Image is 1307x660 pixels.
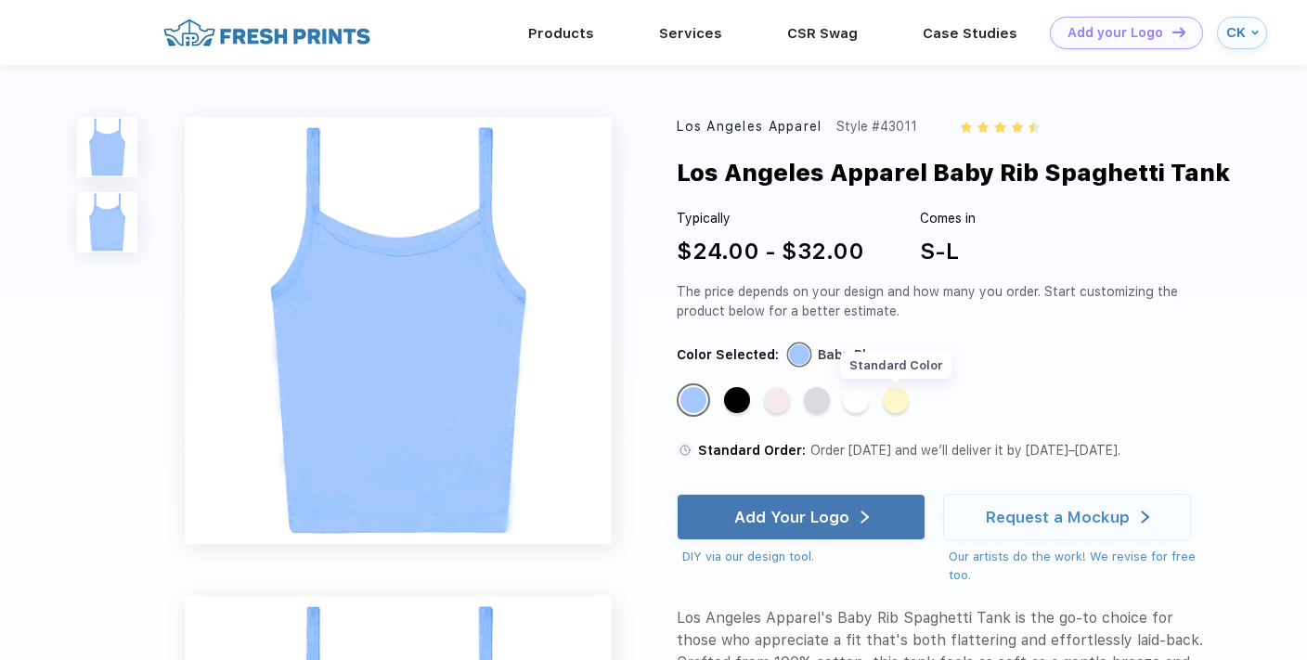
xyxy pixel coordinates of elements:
img: fo%20logo%202.webp [158,17,376,49]
div: Request a Mockup [986,508,1130,526]
div: Our artists do the work! We revise for free too. [949,548,1213,584]
div: Style #43011 [836,117,917,136]
span: Order [DATE] and we’ll deliver it by [DATE]–[DATE]. [810,443,1120,458]
img: func=resize&h=640 [185,117,612,544]
div: White [843,387,869,413]
a: Products [528,25,594,42]
div: Add Your Logo [734,508,849,526]
div: S-L [920,235,959,268]
div: Comes in [920,209,976,228]
div: CK [1226,25,1247,41]
div: Baby Blue [818,345,883,365]
img: func=resize&h=100 [77,117,137,177]
div: Typically [677,209,864,228]
div: Add your Logo [1068,25,1163,41]
img: half_yellow_star.svg [1029,122,1040,133]
img: yellow_star.svg [977,122,989,133]
div: Baby Yellow [883,387,909,413]
img: func=resize&h=100 [77,192,137,252]
img: yellow_star.svg [1012,122,1023,133]
div: DIY via our design tool. [682,548,925,566]
div: Color Selected: [677,345,779,365]
img: yellow_star.svg [994,122,1005,133]
div: Baby Blue [680,387,706,413]
div: Black [724,387,750,413]
div: Los Angeles Apparel [677,117,822,136]
span: Standard Order: [698,443,806,458]
img: arrow_down_blue.svg [1251,29,1259,36]
img: standard order [677,442,693,459]
img: DT [1172,27,1185,37]
div: The price depends on your design and how many you order. Start customizing the product below for ... [677,282,1212,321]
div: $24.00 - $32.00 [677,235,864,268]
img: yellow_star.svg [961,122,972,133]
img: white arrow [861,511,869,524]
div: Light Pink [764,387,790,413]
div: Taro [804,387,830,413]
div: Los Angeles Apparel Baby Rib Spaghetti Tank [677,155,1230,190]
img: white arrow [1141,511,1149,524]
